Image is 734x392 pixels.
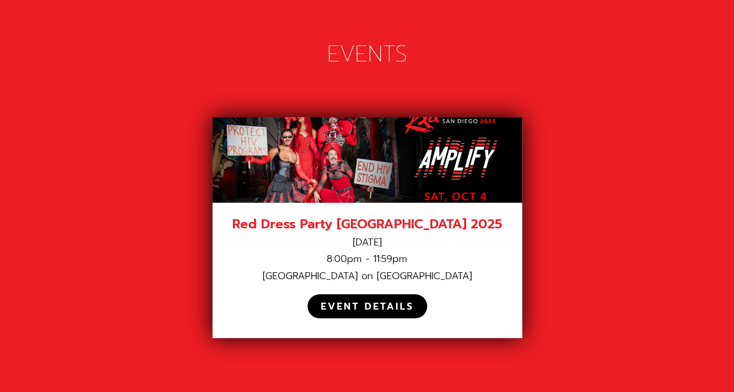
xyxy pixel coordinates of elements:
[226,253,509,265] div: 8:00pm - 11:59pm
[226,216,509,233] div: Red Dress Party [GEOGRAPHIC_DATA] 2025
[36,40,698,69] div: EVENTS
[226,236,509,249] div: [DATE]
[321,301,414,313] div: EVENT DETAILS
[212,117,522,338] a: Red Dress Party [GEOGRAPHIC_DATA] 2025[DATE]8:00pm - 11:59pm[GEOGRAPHIC_DATA] on [GEOGRAPHIC_DATA...
[226,270,509,282] div: [GEOGRAPHIC_DATA] on [GEOGRAPHIC_DATA]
